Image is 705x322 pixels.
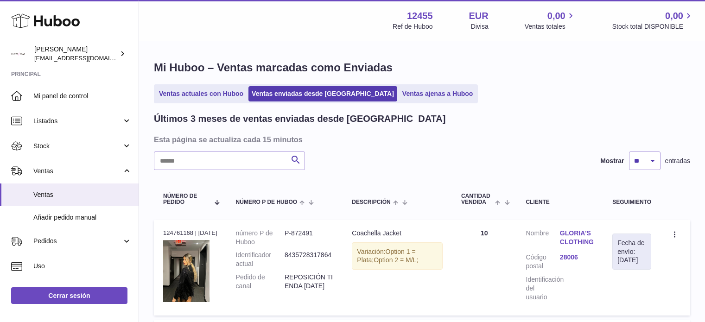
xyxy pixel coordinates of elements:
[285,251,333,268] dd: 8435728317864
[154,60,690,75] h1: Mi Huboo – Ventas marcadas como Enviadas
[665,157,690,165] span: entradas
[163,240,210,302] img: 262.png
[33,92,132,101] span: Mi panel de control
[33,262,132,271] span: Uso
[352,229,443,238] div: Coachella Jacket
[461,193,493,205] span: Cantidad vendida
[236,199,297,205] span: número P de Huboo
[374,256,418,264] span: Option 2 = M/L;
[560,253,594,262] a: 28006
[248,86,397,101] a: Ventas enviadas desde [GEOGRAPHIC_DATA]
[469,10,489,22] strong: EUR
[163,229,217,237] div: 124761168 | [DATE]
[163,193,209,205] span: Número de pedido
[357,248,415,264] span: Option 1 = Plata;
[612,22,694,31] span: Stock total DISPONIBLE
[33,213,132,222] span: Añadir pedido manual
[34,54,136,62] span: [EMAIL_ADDRESS][DOMAIN_NAME]
[33,190,132,199] span: Ventas
[617,239,646,265] div: Fecha de envío: [DATE]
[33,237,122,246] span: Pedidos
[526,229,560,249] dt: Nombre
[526,253,560,271] dt: Código postal
[154,134,688,145] h3: Esta página se actualiza cada 15 minutos
[236,273,285,290] dt: Pedido de canal
[525,22,576,31] span: Ventas totales
[407,10,433,22] strong: 12455
[560,229,594,246] a: GLORIA'S CLOTHING
[352,242,443,270] div: Variación:
[352,199,390,205] span: Descripción
[285,229,333,246] dd: P-872491
[612,10,694,31] a: 0,00 Stock total DISPONIBLE
[236,229,285,246] dt: número P de Huboo
[33,167,122,176] span: Ventas
[547,10,565,22] span: 0,00
[33,142,122,151] span: Stock
[525,10,576,31] a: 0,00 Ventas totales
[399,86,476,101] a: Ventas ajenas a Huboo
[236,251,285,268] dt: Identificador actual
[393,22,432,31] div: Ref de Huboo
[600,157,624,165] label: Mostrar
[285,273,333,290] dd: REPOSICIÓN TIENDA [DATE]
[471,22,489,31] div: Divisa
[33,117,122,126] span: Listados
[526,275,560,302] dt: Identificación del usuario
[452,220,517,316] td: 10
[11,47,25,61] img: internalAdmin-12455@internal.huboo.com
[154,113,445,125] h2: Últimos 3 meses de ventas enviadas desde [GEOGRAPHIC_DATA]
[34,45,118,63] div: [PERSON_NAME]
[612,199,651,205] div: Seguimiento
[11,287,127,304] a: Cerrar sesión
[526,199,594,205] div: Cliente
[665,10,683,22] span: 0,00
[156,86,247,101] a: Ventas actuales con Huboo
